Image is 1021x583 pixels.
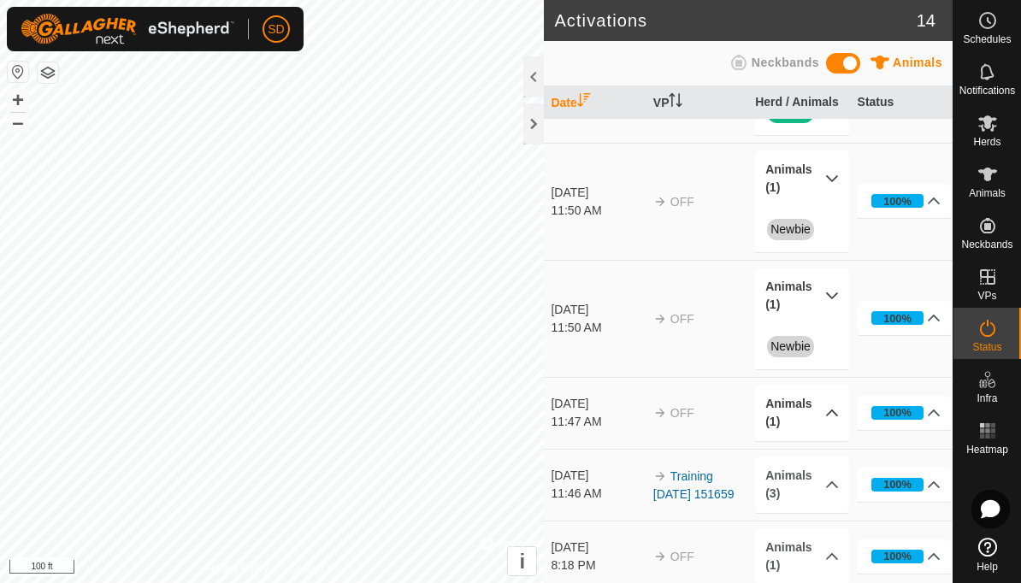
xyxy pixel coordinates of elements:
[770,339,811,353] a: Newbie
[551,184,645,202] div: [DATE]
[959,85,1015,96] span: Notifications
[8,112,28,132] button: –
[551,319,645,337] div: 11:50 AM
[953,531,1021,579] a: Help
[38,62,58,83] button: Map Layers
[883,193,912,209] div: 100%
[977,393,997,403] span: Infra
[883,548,912,564] div: 100%
[268,21,284,38] span: SD
[755,150,849,207] p-accordion-header: Animals (1)
[883,404,912,421] div: 100%
[653,469,735,501] a: Training [DATE] 151659
[551,301,645,319] div: [DATE]
[577,96,591,109] p-sorticon: Activate to sort
[670,312,694,326] span: OFF
[755,324,849,369] p-accordion-content: Animals (1)
[871,478,924,492] div: 100%
[653,406,667,420] img: arrow
[551,485,645,503] div: 11:46 AM
[893,56,942,69] span: Animals
[551,556,645,574] div: 8:18 PM
[551,467,645,485] div: [DATE]
[973,137,1000,147] span: Herds
[653,312,667,326] img: arrow
[748,86,850,120] th: Herd / Animals
[972,342,1001,352] span: Status
[871,550,924,563] div: 100%
[551,395,645,413] div: [DATE]
[646,86,748,120] th: VP
[755,385,849,441] p-accordion-header: Animals (1)
[653,469,667,483] img: arrow
[858,184,952,218] p-accordion-header: 100%
[551,413,645,431] div: 11:47 AM
[508,547,536,575] button: i
[755,456,849,513] p-accordion-header: Animals (3)
[977,562,998,572] span: Help
[670,550,694,563] span: OFF
[858,468,952,502] p-accordion-header: 100%
[858,301,952,335] p-accordion-header: 100%
[554,10,916,31] h2: Activations
[551,202,645,220] div: 11:50 AM
[653,195,667,209] img: arrow
[917,8,935,33] span: 14
[858,539,952,574] p-accordion-header: 100%
[669,96,682,109] p-sorticon: Activate to sort
[871,406,924,420] div: 100%
[961,239,1012,250] span: Neckbands
[966,445,1008,455] span: Heatmap
[770,222,811,236] a: Newbie
[670,195,694,209] span: OFF
[963,34,1011,44] span: Schedules
[883,476,912,492] div: 100%
[883,310,912,327] div: 100%
[871,194,924,208] div: 100%
[551,539,645,556] div: [DATE]
[289,561,339,576] a: Contact Us
[755,207,849,252] p-accordion-content: Animals (1)
[755,268,849,324] p-accordion-header: Animals (1)
[670,406,694,420] span: OFF
[653,550,667,563] img: arrow
[851,86,953,120] th: Status
[752,56,819,69] span: Neckbands
[520,550,526,573] span: i
[204,561,269,576] a: Privacy Policy
[871,311,924,325] div: 100%
[858,396,952,430] p-accordion-header: 100%
[544,86,646,120] th: Date
[969,188,1006,198] span: Animals
[21,14,234,44] img: Gallagher Logo
[8,90,28,110] button: +
[8,62,28,82] button: Reset Map
[977,291,996,301] span: VPs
